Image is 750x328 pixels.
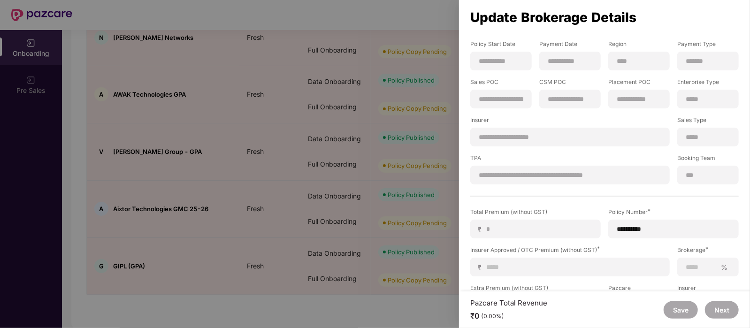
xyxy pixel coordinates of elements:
button: Save [664,301,698,319]
div: ₹0 [470,311,547,321]
label: Insurer [677,284,739,296]
div: Pazcare Total Revenue [470,298,547,307]
label: Booking Team [677,154,739,166]
label: Policy Start Date [470,40,532,52]
label: CSM POC [539,78,601,90]
label: TPA [470,154,670,166]
label: Total Premium (without GST) [470,208,601,220]
span: % [717,263,731,272]
span: ₹ [478,225,485,234]
div: Policy Number [608,208,739,216]
div: Brokerage [677,246,739,254]
label: Pazcare [608,284,670,296]
label: Region [608,40,670,52]
label: Enterprise Type [677,78,739,90]
label: Placement POC [608,78,670,90]
label: Insurer [470,116,670,128]
label: Payment Date [539,40,601,52]
label: Sales POC [470,78,532,90]
label: Payment Type [677,40,739,52]
label: Sales Type [677,116,739,128]
div: (0.00%) [481,313,504,320]
button: Next [705,301,739,319]
label: Extra Premium (without GST) [470,284,601,296]
div: Insurer Approved / OTC Premium (without GST) [470,246,670,254]
div: Update Brokerage Details [470,12,739,23]
span: ₹ [478,263,485,272]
